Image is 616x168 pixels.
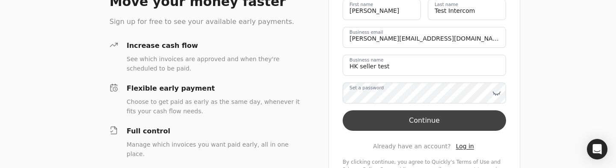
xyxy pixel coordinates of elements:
div: Sign up for free to see your available early payments. [110,17,301,27]
span: Already have an account? [373,142,451,151]
div: See which invoices are approved and when they're scheduled to be paid. [127,54,301,73]
div: Increase cash flow [127,41,301,51]
label: First name [349,1,373,8]
label: Business email [349,29,383,36]
div: Choose to get paid as early as the same day, whenever it fits your cash flow needs. [127,97,301,116]
label: Business name [349,57,383,64]
button: Continue [343,110,506,131]
div: Manage which invoices you want paid early, all in one place. [127,140,301,159]
div: Full control [127,126,301,136]
label: Last name [435,1,458,8]
div: Flexible early payment [127,83,301,94]
label: Set a password [349,85,384,91]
